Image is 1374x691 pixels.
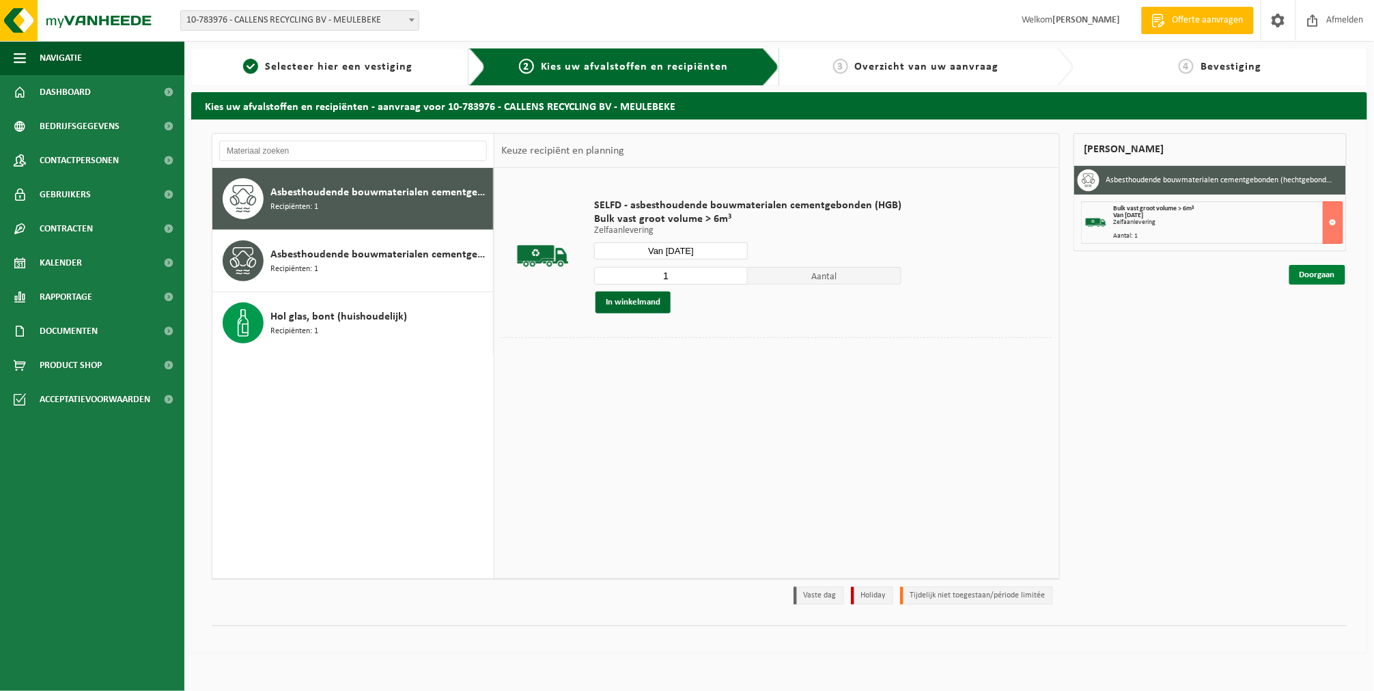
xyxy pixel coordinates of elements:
span: Asbesthoudende bouwmaterialen cementgebonden (hechtgebonden) [270,184,490,201]
span: SELFD - asbesthoudende bouwmaterialen cementgebonden (HGB) [594,199,901,212]
span: Bulk vast groot volume > 6m³ [594,212,901,226]
strong: [PERSON_NAME] [1052,15,1121,25]
div: [PERSON_NAME] [1074,133,1347,166]
strong: Van [DATE] [1114,212,1144,219]
span: Recipiënten: 1 [270,325,318,338]
span: 2 [519,59,534,74]
span: Contracten [40,212,93,246]
span: Kalender [40,246,82,280]
h3: Asbesthoudende bouwmaterialen cementgebonden (hechtgebonden) [1106,169,1336,191]
span: Hol glas, bont (huishoudelijk) [270,309,407,325]
h2: Kies uw afvalstoffen en recipiënten - aanvraag voor 10-783976 - CALLENS RECYCLING BV - MEULEBEKE [191,92,1367,119]
span: Aantal [748,267,901,285]
span: Contactpersonen [40,143,119,178]
input: Selecteer datum [594,242,748,259]
span: Product Shop [40,348,102,382]
div: Zelfaanlevering [1114,219,1343,226]
span: Recipiënten: 1 [270,201,318,214]
span: Offerte aanvragen [1169,14,1247,27]
span: 4 [1179,59,1194,74]
p: Zelfaanlevering [594,226,901,236]
div: Keuze recipiënt en planning [494,134,631,168]
li: Tijdelijk niet toegestaan/période limitée [900,587,1053,605]
a: 1Selecteer hier een vestiging [198,59,458,75]
button: Asbesthoudende bouwmaterialen cementgebonden met isolatie(hechtgebonden) Recipiënten: 1 [212,230,494,292]
span: 10-783976 - CALLENS RECYCLING BV - MEULEBEKE [180,10,419,31]
span: 3 [833,59,848,74]
span: Bevestiging [1201,61,1261,72]
span: 1 [243,59,258,74]
button: In winkelmand [595,292,671,313]
span: Dashboard [40,75,91,109]
span: Navigatie [40,41,82,75]
span: Gebruikers [40,178,91,212]
span: Overzicht van uw aanvraag [855,61,999,72]
span: Kies uw afvalstoffen en recipiënten [541,61,729,72]
span: Recipiënten: 1 [270,263,318,276]
a: Doorgaan [1289,265,1345,285]
span: Asbesthoudende bouwmaterialen cementgebonden met isolatie(hechtgebonden) [270,246,490,263]
span: Bulk vast groot volume > 6m³ [1114,205,1194,212]
span: Rapportage [40,280,92,314]
input: Materiaal zoeken [219,141,487,161]
a: Offerte aanvragen [1141,7,1254,34]
span: Selecteer hier een vestiging [265,61,412,72]
button: Asbesthoudende bouwmaterialen cementgebonden (hechtgebonden) Recipiënten: 1 [212,168,494,230]
span: 10-783976 - CALLENS RECYCLING BV - MEULEBEKE [181,11,419,30]
div: Aantal: 1 [1114,233,1343,240]
li: Vaste dag [794,587,844,605]
span: Documenten [40,314,98,348]
li: Holiday [851,587,893,605]
span: Bedrijfsgegevens [40,109,120,143]
span: Acceptatievoorwaarden [40,382,150,417]
button: Hol glas, bont (huishoudelijk) Recipiënten: 1 [212,292,494,354]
